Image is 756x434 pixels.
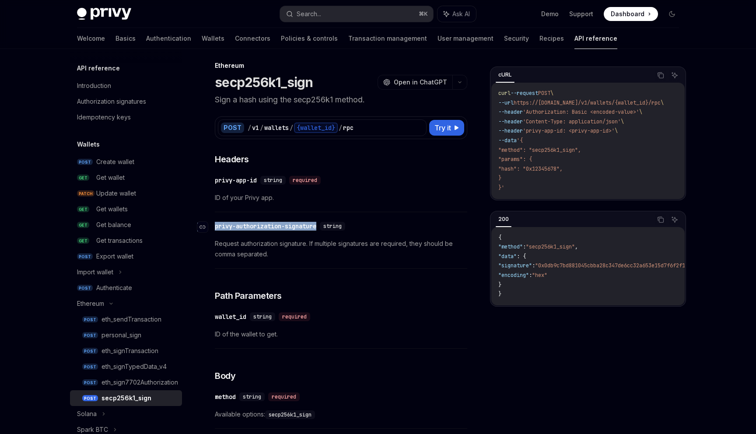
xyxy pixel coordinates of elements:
[221,122,244,133] div: POST
[96,235,143,246] div: Get transactions
[498,147,581,154] span: "method": "secp256k1_sign",
[202,28,224,49] a: Wallets
[539,28,564,49] a: Recipes
[96,283,132,293] div: Authenticate
[82,316,98,323] span: POST
[215,290,282,302] span: Path Parameters
[394,78,447,87] span: Open in ChatGPT
[77,80,111,91] div: Introduction
[82,332,98,339] span: POST
[215,238,467,259] span: Request authorization signature. If multiple signatures are required, they should be comma separa...
[498,175,501,182] span: }
[498,290,501,297] span: }
[437,28,493,49] a: User management
[96,172,125,183] div: Get wallet
[615,127,618,134] span: \
[101,393,151,403] div: secp256k1_sign
[550,90,553,97] span: \
[70,390,182,406] a: POSTsecp256k1_sign
[77,285,93,291] span: POST
[243,393,261,400] span: string
[523,127,615,134] span: 'privy-app-id: <privy-app-id>'
[498,137,517,144] span: --data
[290,123,293,132] div: /
[215,222,316,231] div: privy-authorization-signature
[77,298,104,309] div: Ethereum
[504,28,529,49] a: Security
[77,222,89,228] span: GET
[517,253,526,260] span: : {
[419,10,428,17] span: ⌘ K
[70,185,182,201] a: PATCHUpdate wallet
[498,108,523,115] span: --header
[77,63,120,73] h5: API reference
[264,123,289,132] div: wallets
[70,217,182,233] a: GETGet balance
[498,243,523,250] span: "method"
[215,176,257,185] div: privy-app-id
[268,392,300,401] div: required
[82,364,98,370] span: POST
[101,346,158,356] div: eth_signTransaction
[280,6,433,22] button: Search...⌘K
[574,28,617,49] a: API reference
[655,214,666,225] button: Copy the contents from the code block
[532,262,535,269] span: :
[252,123,259,132] div: v1
[96,204,128,214] div: Get wallets
[215,94,467,106] p: Sign a hash using the secp256k1 method.
[215,312,246,321] div: wallet_id
[215,192,467,203] span: ID of your Privy app.
[621,118,624,125] span: \
[248,123,251,132] div: /
[429,120,464,136] button: Try it
[323,223,342,230] span: string
[538,90,550,97] span: POST
[264,177,282,184] span: string
[281,28,338,49] a: Policies & controls
[498,156,532,163] span: "params": {
[655,70,666,81] button: Copy the contents from the code block
[96,251,133,262] div: Export wallet
[498,127,523,134] span: --header
[529,272,532,279] span: :
[77,139,100,150] h5: Wallets
[215,153,249,165] span: Headers
[611,10,644,18] span: Dashboard
[70,374,182,390] a: POSTeth_sign7702Authorization
[297,9,321,19] div: Search...
[496,70,514,80] div: cURL
[70,94,182,109] a: Authorization signatures
[77,238,89,244] span: GET
[661,99,664,106] span: \
[498,118,523,125] span: --header
[253,313,272,320] span: string
[343,123,353,132] div: rpc
[339,123,342,132] div: /
[70,109,182,125] a: Idempotency keys
[514,99,661,106] span: https://[DOMAIN_NAME]/v1/wallets/{wallet_id}/rpc
[235,28,270,49] a: Connectors
[669,214,680,225] button: Ask AI
[665,7,679,21] button: Toggle dark mode
[498,253,517,260] span: "data"
[77,96,146,107] div: Authorization signatures
[378,75,452,90] button: Open in ChatGPT
[523,108,639,115] span: 'Authorization: Basic <encoded-value>'
[96,157,134,167] div: Create wallet
[77,253,93,260] span: POST
[77,409,97,419] div: Solana
[101,314,161,325] div: eth_sendTransaction
[77,28,105,49] a: Welcome
[294,122,338,133] div: {wallet_id}
[70,233,182,248] a: GETGet transactions
[70,343,182,359] a: POSTeth_signTransaction
[575,243,578,250] span: ,
[215,370,235,382] span: Body
[70,280,182,296] a: POSTAuthenticate
[215,329,467,339] span: ID of the wallet to get.
[569,10,593,18] a: Support
[70,78,182,94] a: Introduction
[115,28,136,49] a: Basics
[70,359,182,374] a: POSTeth_signTypedData_v4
